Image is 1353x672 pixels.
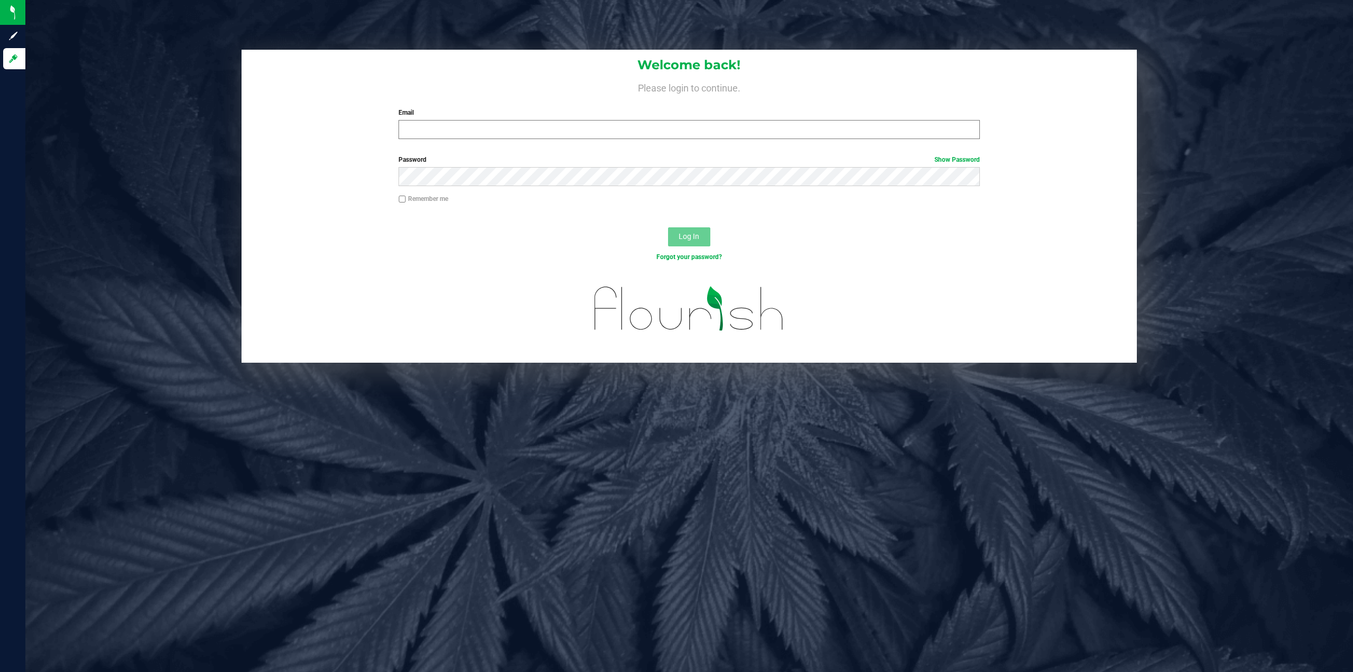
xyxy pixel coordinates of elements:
h4: Please login to continue. [242,80,1137,93]
inline-svg: Sign up [8,31,18,41]
input: Remember me [399,196,406,203]
a: Show Password [934,156,980,163]
span: Log In [679,232,699,241]
button: Log In [668,227,710,246]
span: Password [399,156,427,163]
h1: Welcome back! [242,58,1137,72]
label: Remember me [399,194,448,204]
img: flourish_logo.svg [577,273,801,345]
label: Email [399,108,980,117]
a: Forgot your password? [656,253,722,261]
inline-svg: Log in [8,53,18,64]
